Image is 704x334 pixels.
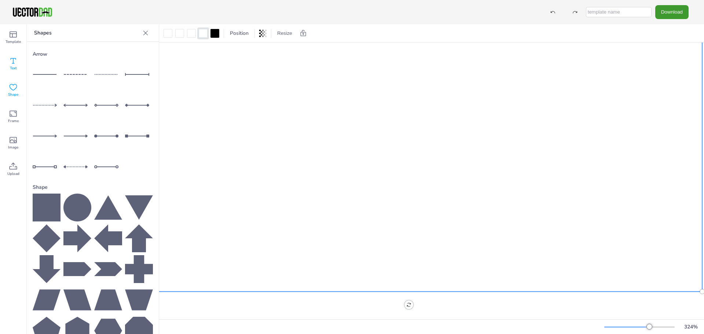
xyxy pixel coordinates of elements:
span: Shape [8,92,18,98]
img: VectorDad-1.png [12,7,53,18]
button: Download [655,5,689,19]
span: Upload [7,171,19,177]
span: Frame [8,118,19,124]
span: Position [228,30,250,37]
div: 324 % [682,323,700,330]
span: Text [10,65,17,71]
span: Image [8,144,18,150]
p: Shapes [34,24,140,42]
button: Resize [274,27,295,39]
span: Template [5,39,21,45]
div: Arrow [33,48,153,60]
input: template name [586,7,652,17]
div: Shape [33,181,153,194]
